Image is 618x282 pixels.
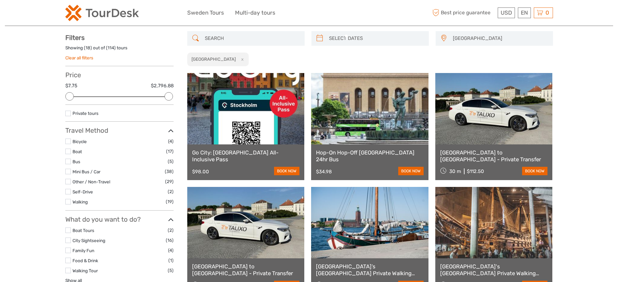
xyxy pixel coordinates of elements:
[65,71,174,79] h3: Price
[398,167,424,175] a: book now
[72,111,99,116] a: Private tours
[316,169,332,175] div: $34.98
[72,169,100,174] a: Mini Bus / Car
[65,127,174,134] h3: Travel Method
[326,33,426,44] input: SELECT DATES
[72,268,98,273] a: Walking Tour
[440,263,548,276] a: [GEOGRAPHIC_DATA]'s [GEOGRAPHIC_DATA] Private Walking Tour
[316,263,424,276] a: [GEOGRAPHIC_DATA]’s [GEOGRAPHIC_DATA] Private Walking Tour
[518,7,531,18] div: EN
[72,149,82,154] a: Boat
[168,188,174,195] span: (2)
[431,7,496,18] span: Best price guarantee
[235,8,275,18] a: Multi-day tours
[467,168,484,174] div: $112.50
[72,199,88,204] a: Walking
[72,258,98,263] a: Food & Drink
[168,257,174,264] span: (1)
[72,179,110,184] a: Other / Non-Travel
[440,149,548,163] a: [GEOGRAPHIC_DATA] to [GEOGRAPHIC_DATA] - Private Transfer
[166,237,174,244] span: (16)
[65,215,174,223] h3: What do you want to do?
[72,159,80,164] a: Bus
[72,228,94,233] a: Boat Tours
[65,34,85,42] strong: Filters
[75,10,83,18] button: Open LiveChat chat widget
[501,9,512,16] span: USD
[166,198,174,205] span: (19)
[72,248,94,253] a: Family Fun
[72,139,87,144] a: Bicycle
[85,45,90,51] label: 18
[166,148,174,155] span: (17)
[449,168,461,174] span: 30 m
[316,149,424,163] a: Hop-On Hop-Off [GEOGRAPHIC_DATA] 24hr Bus
[168,138,174,145] span: (4)
[202,33,301,44] input: SEARCH
[108,45,114,51] label: 114
[72,238,105,243] a: City Sightseeing
[168,158,174,165] span: (5)
[274,167,299,175] a: book now
[168,247,174,254] span: (4)
[191,56,236,62] h2: [GEOGRAPHIC_DATA]
[192,149,300,163] a: Go City: [GEOGRAPHIC_DATA] All-Inclusive Pass
[237,56,245,63] button: x
[9,11,73,17] p: We're away right now. Please check back later!
[65,82,77,89] label: $7.75
[65,55,93,60] a: Clear all filters
[72,189,93,194] a: Self-Drive
[165,178,174,185] span: (29)
[192,263,300,276] a: [GEOGRAPHIC_DATA] to [GEOGRAPHIC_DATA] - Private Transfer
[450,33,550,44] button: [GEOGRAPHIC_DATA]
[545,9,550,16] span: 0
[192,169,209,175] div: $98.00
[65,45,174,55] div: Showing ( ) out of ( ) tours
[522,167,547,175] a: book now
[65,5,139,21] img: 2254-3441b4b5-4e5f-4d00-b396-31f1d84a6ebf_logo_small.png
[165,168,174,175] span: (38)
[151,82,174,89] label: $2,796.88
[168,227,174,234] span: (2)
[187,8,224,18] a: Sweden Tours
[168,267,174,274] span: (5)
